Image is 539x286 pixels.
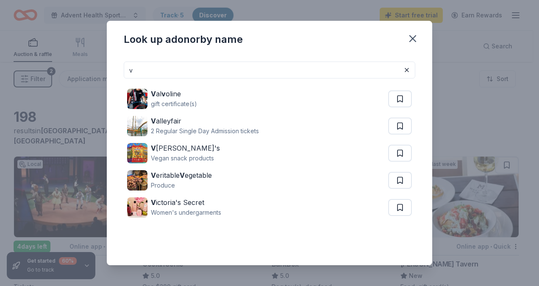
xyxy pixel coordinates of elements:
div: alleyfair [151,116,259,126]
img: Image for Veritable Vegetable [127,170,147,191]
strong: V [151,117,156,125]
div: 2 Regular Single Day Admission tickets [151,126,259,136]
div: Look up a donor by name [124,33,243,46]
strong: V [151,198,156,207]
div: Vegan snack products [151,153,220,163]
strong: V [151,171,156,179]
div: ictoria's Secret [151,197,221,207]
div: al oline [151,89,197,99]
div: Women's undergarments [151,207,221,218]
div: [PERSON_NAME]'s [151,143,220,153]
div: Produce [151,180,212,191]
img: Image for Valvoline [127,89,147,109]
img: Image for Victoria's Secret [127,197,147,218]
div: eritable egetable [151,170,212,180]
strong: v [161,90,166,98]
input: Search [124,62,415,79]
strong: V [151,90,156,98]
strong: V [180,171,185,179]
strong: V [151,144,156,152]
img: Image for Vegan Rob's [127,143,147,163]
img: Image for Valleyfair [127,116,147,136]
div: gift certificate(s) [151,99,197,109]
